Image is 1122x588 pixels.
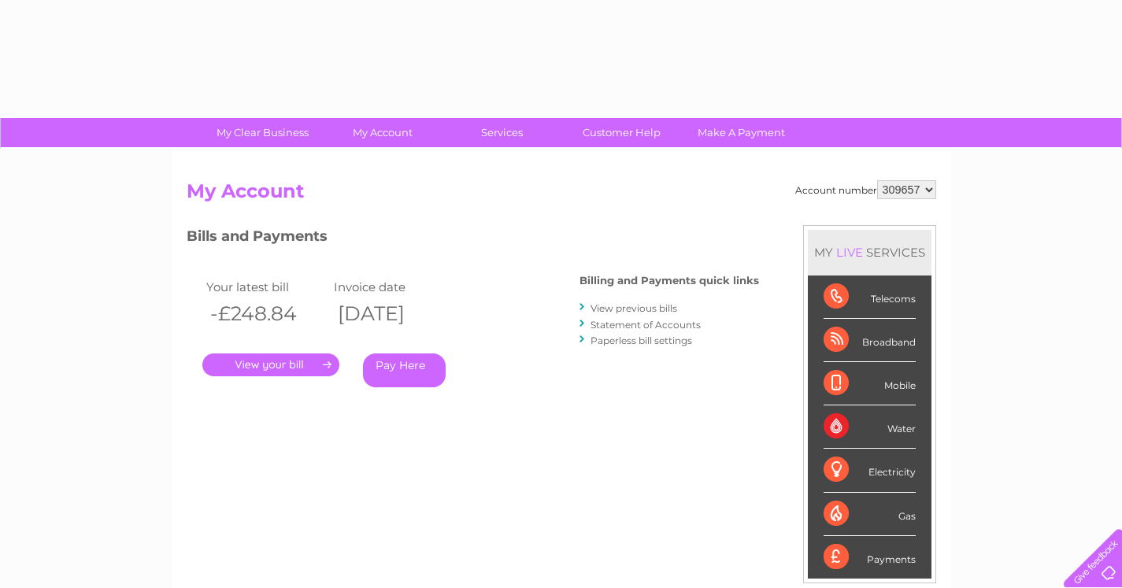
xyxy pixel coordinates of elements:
[187,225,759,253] h3: Bills and Payments
[580,275,759,287] h4: Billing and Payments quick links
[824,319,916,362] div: Broadband
[187,180,936,210] h2: My Account
[198,118,328,147] a: My Clear Business
[330,276,458,298] td: Invoice date
[824,449,916,492] div: Electricity
[317,118,447,147] a: My Account
[330,298,458,330] th: [DATE]
[795,180,936,199] div: Account number
[202,276,331,298] td: Your latest bill
[202,298,331,330] th: -£248.84
[557,118,687,147] a: Customer Help
[833,245,866,260] div: LIVE
[591,302,677,314] a: View previous bills
[824,536,916,579] div: Payments
[824,276,916,319] div: Telecoms
[363,353,446,387] a: Pay Here
[824,405,916,449] div: Water
[824,362,916,405] div: Mobile
[824,493,916,536] div: Gas
[437,118,567,147] a: Services
[591,335,692,346] a: Paperless bill settings
[808,230,931,275] div: MY SERVICES
[591,319,701,331] a: Statement of Accounts
[202,353,339,376] a: .
[676,118,806,147] a: Make A Payment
